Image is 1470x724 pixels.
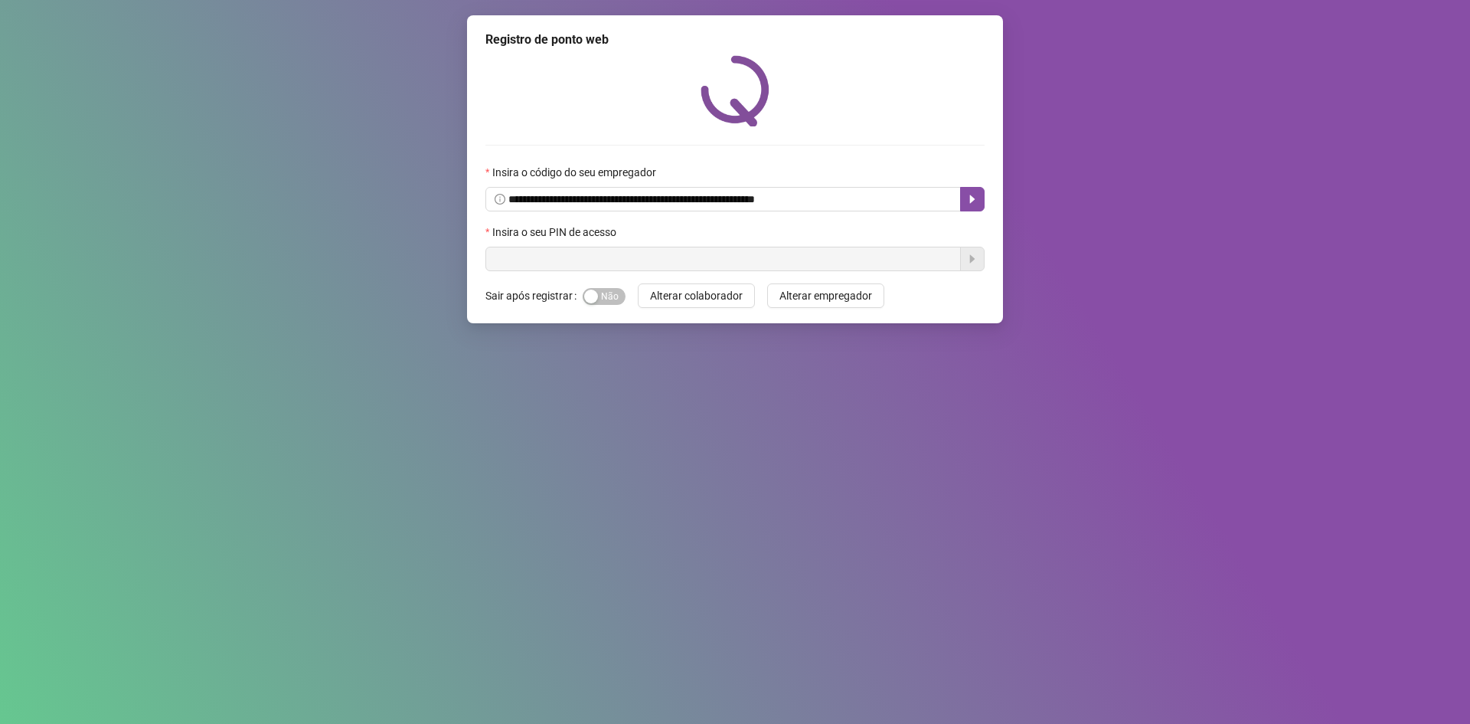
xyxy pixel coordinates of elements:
span: Alterar colaborador [650,287,743,304]
span: Alterar empregador [779,287,872,304]
span: caret-right [966,193,978,205]
label: Insira o código do seu empregador [485,164,666,181]
div: Registro de ponto web [485,31,985,49]
label: Sair após registrar [485,283,583,308]
label: Insira o seu PIN de acesso [485,224,626,241]
img: QRPoint [701,55,769,126]
button: Alterar colaborador [638,283,755,308]
button: Alterar empregador [767,283,884,308]
span: info-circle [495,194,505,205]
